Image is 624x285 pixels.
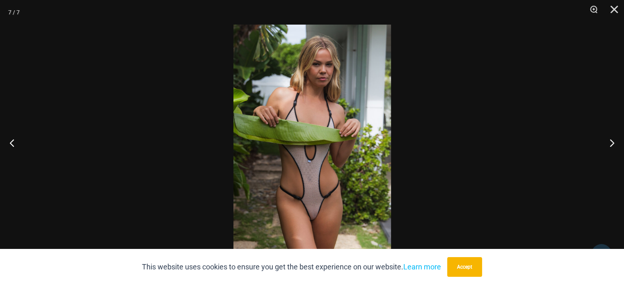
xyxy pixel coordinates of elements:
[233,25,391,260] img: Trade Winds IvoryInk 819 One Piece 02
[403,262,441,271] a: Learn more
[142,261,441,273] p: This website uses cookies to ensure you get the best experience on our website.
[447,257,482,277] button: Accept
[593,122,624,163] button: Next
[8,6,20,18] div: 7 / 7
